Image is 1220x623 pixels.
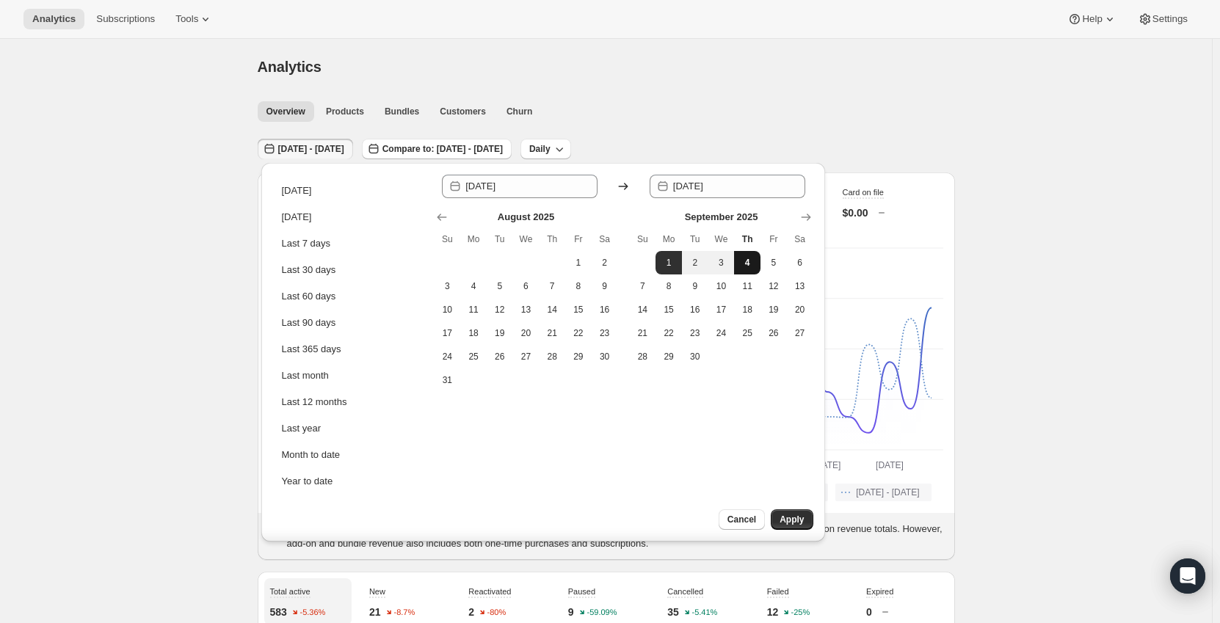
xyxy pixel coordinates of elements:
[435,321,461,345] button: Sunday August 17 2025
[656,274,682,298] button: Monday September 8 2025
[493,327,507,339] span: 19
[519,304,534,316] span: 13
[513,274,540,298] button: Wednesday August 6 2025
[767,587,789,596] span: Failed
[740,233,755,245] span: Th
[630,345,656,368] button: Sunday September 28 2025
[513,321,540,345] button: Wednesday August 20 2025
[565,298,592,321] button: Friday August 15 2025
[630,274,656,298] button: Sunday September 7 2025
[740,327,755,339] span: 25
[460,345,487,368] button: Monday August 25 2025
[513,298,540,321] button: Wednesday August 13 2025
[661,257,676,269] span: 1
[793,257,807,269] span: 6
[714,304,729,316] span: 17
[282,421,321,436] div: Last year
[571,280,586,292] span: 8
[369,605,381,619] p: 21
[708,321,735,345] button: Wednesday September 24 2025
[592,298,618,321] button: Saturday August 16 2025
[277,232,424,255] button: Last 7 days
[282,236,331,251] div: Last 7 days
[282,263,336,277] div: Last 30 days
[766,327,781,339] span: 26
[787,251,813,274] button: Saturday September 6 2025
[460,227,487,251] th: Monday
[866,587,893,596] span: Expired
[545,327,559,339] span: 21
[513,345,540,368] button: Wednesday August 27 2025
[592,345,618,368] button: Saturday August 30 2025
[592,274,618,298] button: Saturday August 9 2025
[727,514,756,525] span: Cancel
[277,443,424,467] button: Month to date
[571,351,586,362] span: 29
[708,227,735,251] th: Wednesday
[435,368,461,392] button: Sunday August 31 2025
[23,9,84,29] button: Analytics
[545,304,559,316] span: 14
[519,233,534,245] span: We
[793,233,807,245] span: Sa
[277,258,424,282] button: Last 30 days
[691,608,717,617] text: -5.41%
[545,233,559,245] span: Th
[714,257,729,269] span: 3
[277,205,424,229] button: [DATE]
[487,608,506,617] text: -80%
[682,298,708,321] button: Tuesday September 16 2025
[661,304,676,316] span: 15
[565,321,592,345] button: Friday August 22 2025
[435,274,461,298] button: Sunday August 3 2025
[466,304,481,316] span: 11
[440,233,455,245] span: Su
[565,251,592,274] button: Friday August 1 2025
[661,233,676,245] span: Mo
[493,351,507,362] span: 26
[734,321,760,345] button: Thursday September 25 2025
[519,327,534,339] span: 20
[796,207,816,227] button: Show next month, October 2025
[636,304,650,316] span: 14
[682,251,708,274] button: Tuesday September 2 2025
[876,460,904,470] text: [DATE]
[539,274,565,298] button: Thursday August 7 2025
[760,321,787,345] button: Friday September 26 2025
[277,311,424,335] button: Last 90 days
[466,233,481,245] span: Mo
[835,484,931,501] button: [DATE] - [DATE]
[656,345,682,368] button: Monday September 29 2025
[793,327,807,339] span: 27
[766,280,781,292] span: 12
[493,233,507,245] span: Tu
[282,210,312,225] div: [DATE]
[688,327,702,339] span: 23
[440,304,455,316] span: 10
[813,460,840,470] text: [DATE]
[767,605,779,619] p: 12
[277,285,424,308] button: Last 60 days
[277,179,424,203] button: [DATE]
[793,304,807,316] span: 20
[393,608,415,617] text: -8.7%
[466,351,481,362] span: 25
[539,321,565,345] button: Thursday August 21 2025
[435,227,461,251] th: Sunday
[791,608,810,617] text: -25%
[539,345,565,368] button: Thursday August 28 2025
[432,207,452,227] button: Show previous month, July 2025
[1082,13,1102,25] span: Help
[766,233,781,245] span: Fr
[440,327,455,339] span: 17
[656,298,682,321] button: Monday September 15 2025
[493,304,507,316] span: 12
[385,106,419,117] span: Bundles
[636,327,650,339] span: 21
[571,233,586,245] span: Fr
[714,327,729,339] span: 24
[435,298,461,321] button: Sunday August 10 2025
[661,280,676,292] span: 8
[843,205,868,220] p: $0.00
[636,351,650,362] span: 28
